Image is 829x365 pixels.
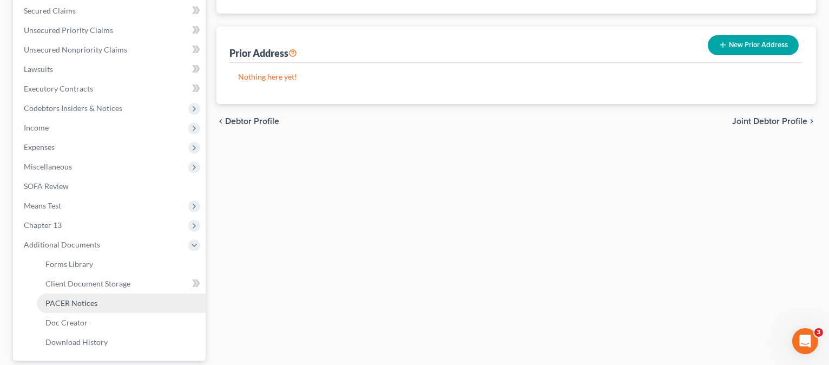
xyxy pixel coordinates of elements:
[45,318,88,327] span: Doc Creator
[37,274,206,294] a: Client Document Storage
[24,181,69,191] span: SOFA Review
[225,117,279,126] span: Debtor Profile
[15,60,206,79] a: Lawsuits
[24,220,62,230] span: Chapter 13
[708,35,799,55] button: New Prior Address
[814,328,823,337] span: 3
[732,117,807,126] span: Joint Debtor Profile
[37,294,206,313] a: PACER Notices
[24,142,55,152] span: Expenses
[45,259,93,269] span: Forms Library
[15,177,206,196] a: SOFA Review
[37,313,206,333] a: Doc Creator
[24,6,76,15] span: Secured Claims
[24,64,53,74] span: Lawsuits
[24,25,113,35] span: Unsecured Priority Claims
[732,117,816,126] button: Joint Debtor Profile chevron_right
[807,117,816,126] i: chevron_right
[24,123,49,132] span: Income
[15,21,206,40] a: Unsecured Priority Claims
[229,47,297,60] div: Prior Address
[15,79,206,99] a: Executory Contracts
[37,255,206,274] a: Forms Library
[45,337,108,347] span: Download History
[24,84,93,93] span: Executory Contracts
[238,71,794,82] p: Nothing here yet!
[15,40,206,60] a: Unsecured Nonpriority Claims
[45,298,97,308] span: PACER Notices
[45,279,130,288] span: Client Document Storage
[24,240,100,249] span: Additional Documents
[24,45,127,54] span: Unsecured Nonpriority Claims
[24,103,122,113] span: Codebtors Insiders & Notices
[24,201,61,210] span: Means Test
[24,162,72,171] span: Miscellaneous
[216,117,279,126] button: chevron_left Debtor Profile
[792,328,818,354] iframe: Intercom live chat
[216,117,225,126] i: chevron_left
[15,1,206,21] a: Secured Claims
[37,333,206,352] a: Download History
